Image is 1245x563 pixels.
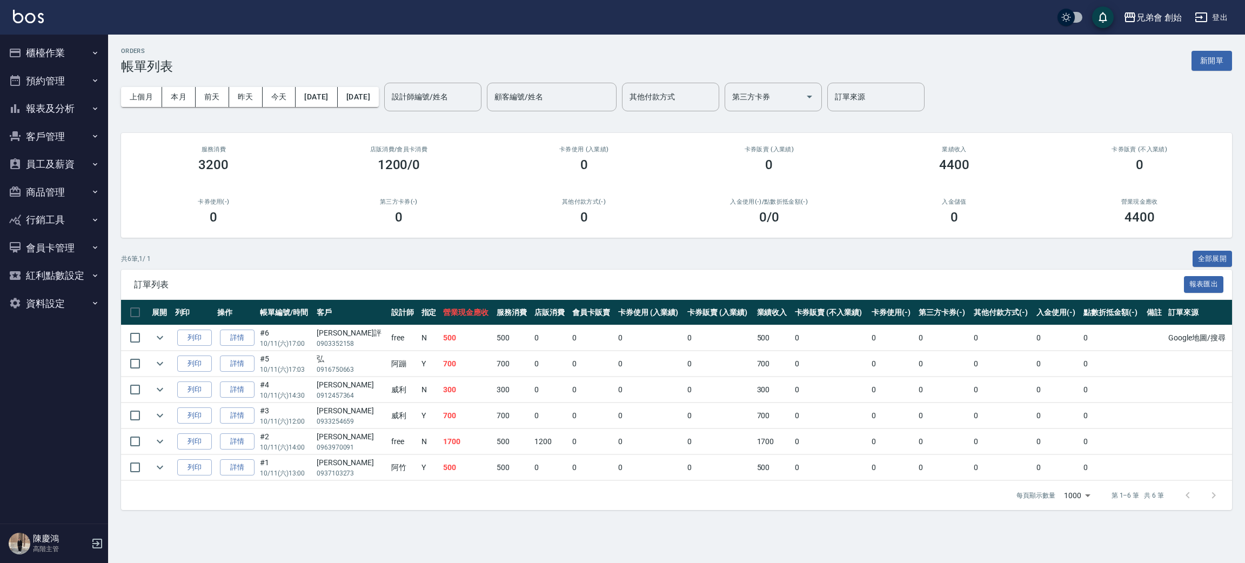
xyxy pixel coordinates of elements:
button: Open [801,88,818,105]
td: 0 [869,403,916,428]
p: 高階主管 [33,544,88,554]
button: 前天 [196,87,229,107]
button: [DATE] [296,87,337,107]
th: 點數折抵金額(-) [1081,300,1144,325]
h3: 0 /0 [759,210,779,225]
h2: 第三方卡券(-) [319,198,479,205]
td: 0 [615,403,685,428]
td: 0 [615,377,685,403]
div: [PERSON_NAME]評 [317,327,386,339]
td: 0 [869,429,916,454]
a: 新開單 [1192,55,1232,65]
div: 1000 [1060,481,1094,510]
th: 會員卡販賣 [570,300,615,325]
button: 列印 [177,381,212,398]
td: #1 [257,455,314,480]
h2: 卡券販賣 (入業績) [690,146,849,153]
p: 0903352158 [317,339,386,348]
p: 0933254659 [317,417,386,426]
h3: 0 [580,210,588,225]
td: 0 [916,325,971,351]
td: 500 [494,429,532,454]
td: 700 [440,403,494,428]
button: 登出 [1190,8,1232,28]
button: 商品管理 [4,178,104,206]
a: 詳情 [220,433,255,450]
td: 0 [570,429,615,454]
td: 0 [1034,455,1081,480]
button: 列印 [177,433,212,450]
td: 500 [754,455,792,480]
td: Y [419,403,440,428]
button: 本月 [162,87,196,107]
td: 0 [971,377,1034,403]
th: 業績收入 [754,300,792,325]
th: 操作 [215,300,257,325]
h3: 0 [210,210,217,225]
button: 上個月 [121,87,162,107]
h2: 營業現金應收 [1060,198,1219,205]
td: 0 [971,455,1034,480]
td: 1700 [440,429,494,454]
h2: 入金儲值 [875,198,1034,205]
th: 卡券販賣 (不入業績) [792,300,869,325]
button: 兄弟會 創始 [1119,6,1186,29]
td: 0 [532,403,570,428]
button: 預約管理 [4,67,104,95]
td: 0 [685,325,754,351]
a: 詳情 [220,459,255,476]
td: 0 [869,351,916,377]
td: 500 [494,325,532,351]
p: 0963970091 [317,443,386,452]
td: 0 [869,325,916,351]
button: 列印 [177,407,212,424]
button: 行銷工具 [4,206,104,234]
td: 0 [1081,351,1144,377]
td: 700 [754,351,792,377]
button: 全部展開 [1193,251,1233,267]
button: 新開單 [1192,51,1232,71]
th: 卡券使用(-) [869,300,916,325]
p: 10/11 (六) 17:03 [260,365,311,374]
td: #4 [257,377,314,403]
h2: 店販消費 /會員卡消費 [319,146,479,153]
td: 0 [971,325,1034,351]
td: 0 [1034,325,1081,351]
th: 店販消費 [532,300,570,325]
a: 詳情 [220,330,255,346]
td: 0 [792,455,869,480]
p: 共 6 筆, 1 / 1 [121,254,151,264]
h2: 業績收入 [875,146,1034,153]
td: 0 [532,377,570,403]
a: 報表匯出 [1184,279,1224,289]
a: 詳情 [220,381,255,398]
h3: 3200 [198,157,229,172]
td: 0 [570,403,615,428]
button: 員工及薪資 [4,150,104,178]
td: 0 [916,403,971,428]
button: 列印 [177,330,212,346]
button: 列印 [177,459,212,476]
th: 入金使用(-) [1034,300,1081,325]
button: expand row [152,356,168,372]
h2: 其他付款方式(-) [504,198,664,205]
td: 0 [1034,403,1081,428]
td: Y [419,351,440,377]
td: 300 [494,377,532,403]
div: [PERSON_NAME] [317,379,386,391]
h3: 0 [951,210,958,225]
td: 0 [685,351,754,377]
td: 0 [792,403,869,428]
button: 會員卡管理 [4,234,104,262]
td: 0 [1081,403,1144,428]
td: 0 [792,351,869,377]
th: 第三方卡券(-) [916,300,971,325]
td: 0 [685,429,754,454]
th: 訂單來源 [1166,300,1232,325]
td: 0 [1081,455,1144,480]
h3: 4400 [1124,210,1155,225]
td: 700 [494,403,532,428]
img: Logo [13,10,44,23]
p: 每頁顯示數量 [1016,491,1055,500]
button: 報表匯出 [1184,276,1224,293]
